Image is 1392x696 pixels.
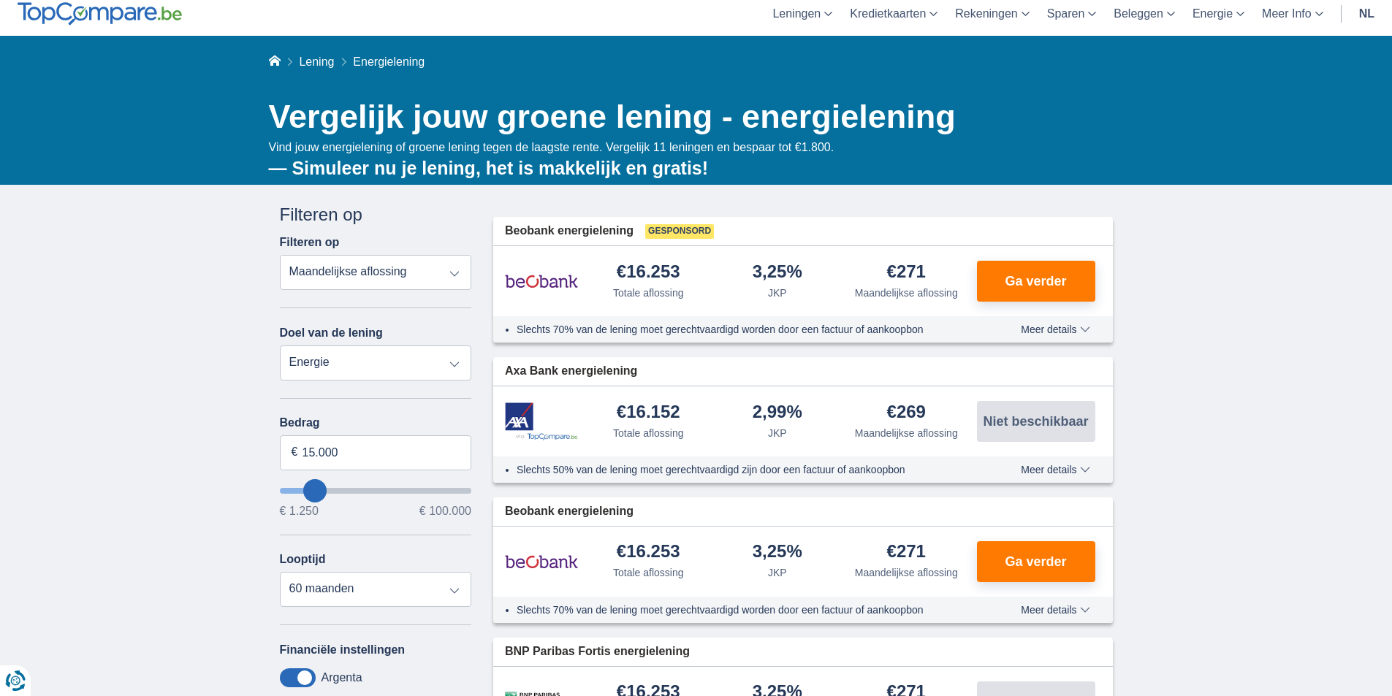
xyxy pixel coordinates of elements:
[1021,324,1089,334] span: Meer details
[1005,555,1066,568] span: Ga verder
[269,56,281,68] a: Home
[269,139,1113,181] div: Vind jouw energielening of groene lening tegen de laagste rente. Vergelijk 11 leningen en bespaar...
[1005,275,1066,288] span: Ga verder
[887,403,926,423] div: €269
[18,2,182,26] img: TopCompare
[280,326,383,340] label: Doel van de lening
[753,403,802,423] div: 2,99%
[505,543,578,580] img: product.pl.alt Beobank
[613,565,684,580] div: Totale aflossing
[280,643,406,657] label: Financiële instellingen
[977,401,1095,442] button: Niet beschikbaar
[617,543,680,562] div: €16.253
[753,543,802,562] div: 3,25%
[322,671,362,684] label: Argenta
[977,541,1095,582] button: Ga verder
[353,56,425,68] span: Energielening
[1021,464,1089,475] span: Meer details
[280,202,472,227] div: Filteren op
[887,543,926,562] div: €271
[280,505,319,517] span: € 1.250
[983,415,1088,428] span: Niet beschikbaar
[269,94,1113,139] h1: Vergelijk jouw groene lening - energielening
[505,643,690,660] span: BNP Paribas Fortis energielening
[613,426,684,440] div: Totale aflossing
[768,565,787,580] div: JKP
[855,565,958,580] div: Maandelijkse aflossing
[1010,324,1100,335] button: Meer details
[517,322,967,337] li: Slechts 70% van de lening moet gerechtvaardigd worden door een factuur of aankoopbon
[645,224,714,239] span: Gesponsord
[977,261,1095,302] button: Ga verder
[887,263,926,283] div: €271
[517,462,967,477] li: Slechts 50% van de lening moet gerechtvaardigd zijn door een factuur of aankoopbon
[1010,464,1100,475] button: Meer details
[1021,605,1089,615] span: Meer details
[613,286,684,300] div: Totale aflossing
[419,505,471,517] span: € 100.000
[280,416,472,429] label: Bedrag
[280,236,340,249] label: Filteren op
[855,286,958,300] div: Maandelijkse aflossing
[517,603,967,617] li: Slechts 70% van de lening moet gerechtvaardigd worden door een factuur of aankoopbon
[299,56,334,68] a: Lening
[280,488,472,494] input: wantToBorrow
[505,402,578,441] img: product.pl.alt Axa Bank
[505,263,578,299] img: product.pl.alt Beobank
[768,426,787,440] div: JKP
[1010,604,1100,616] button: Meer details
[280,553,326,566] label: Looptijd
[753,263,802,283] div: 3,25%
[617,403,680,423] div: €16.152
[269,158,709,178] b: — Simuleer nu je lening, het is makkelijk en gratis!
[855,426,958,440] div: Maandelijkse aflossing
[505,503,634,520] span: Beobank energielening
[768,286,787,300] div: JKP
[617,263,680,283] div: €16.253
[505,363,637,380] span: Axa Bank energielening
[505,223,634,240] span: Beobank energielening
[292,444,298,461] span: €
